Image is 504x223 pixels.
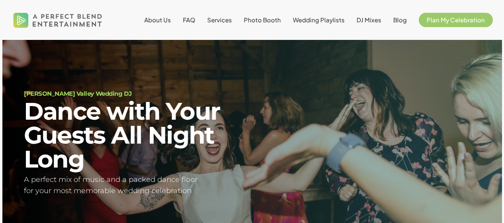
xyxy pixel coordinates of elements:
[419,17,493,23] a: Plan My Celebration
[183,17,195,23] a: FAQ
[144,16,171,24] span: About Us
[244,16,281,24] span: Photo Booth
[427,16,485,24] span: Plan My Celebration
[293,16,345,24] span: Wedding Playlists
[357,16,381,24] span: DJ Mixes
[144,17,171,23] a: About Us
[293,17,345,23] a: Wedding Playlists
[24,99,242,171] h2: Dance with Your Guests All Night Long
[11,6,104,34] img: A Perfect Blend Entertainment
[393,17,407,23] a: Blog
[24,91,242,97] h1: [PERSON_NAME] Valley Wedding DJ
[24,174,242,197] h5: A perfect mix of music and a packed dance floor for your most memorable wedding celebration
[244,17,281,23] a: Photo Booth
[183,16,195,24] span: FAQ
[207,17,232,23] a: Services
[357,17,381,23] a: DJ Mixes
[393,16,407,24] span: Blog
[207,16,232,24] span: Services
